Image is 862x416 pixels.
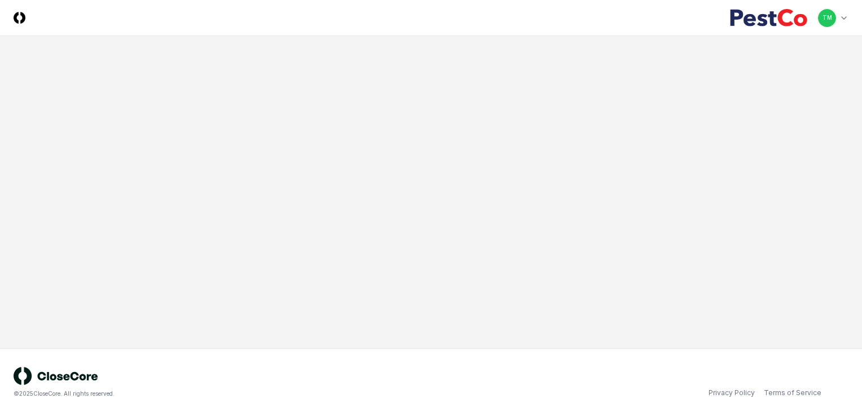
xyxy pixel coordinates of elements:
[764,388,821,398] a: Terms of Service
[14,367,98,385] img: logo
[817,8,837,28] button: TM
[14,12,25,24] img: Logo
[14,390,431,398] div: © 2025 CloseCore. All rights reserved.
[729,9,808,27] img: PestCo logo
[709,388,755,398] a: Privacy Policy
[823,14,832,22] span: TM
